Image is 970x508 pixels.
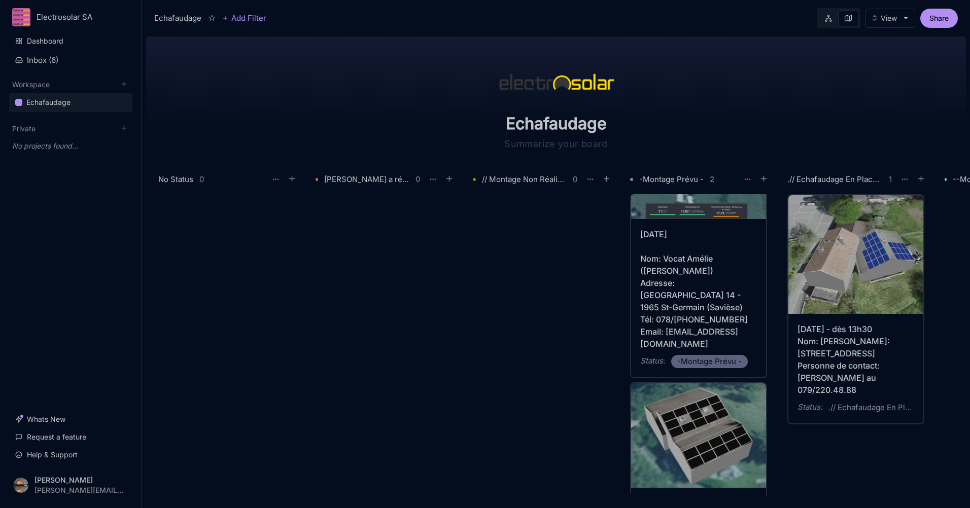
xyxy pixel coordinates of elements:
[798,401,822,413] div: Status :
[199,176,204,183] div: 0
[9,51,132,69] button: Inbox (6)
[158,173,193,186] div: No Status
[9,470,132,500] button: [PERSON_NAME][PERSON_NAME][EMAIL_ADDRESS][PERSON_NAME][DOMAIN_NAME]
[640,355,665,367] div: Status :
[316,172,457,186] div: [PERSON_NAME] a réaliser0
[787,194,924,424] a: stacked cover[DATE] - dès 13h30 Nom: [PERSON_NAME]: [STREET_ADDRESS] Personne de contact: [PERSON...
[9,134,132,158] div: Private
[9,445,132,464] a: Help & Support
[881,14,897,22] div: View
[630,93,767,378] a: stacked cover[DATE] Nom: Vocat Amélie ([PERSON_NAME]) Adresse: [GEOGRAPHIC_DATA] 14 - 1965 St-Ger...
[787,172,928,186] div: .// Echafaudage En Place \\.1
[37,13,113,22] div: Electrosolar SA
[228,12,266,24] span: Add Filter
[828,402,912,414] span: .// Echafaudage En Place \\.
[415,176,420,183] div: 0
[34,476,124,484] div: [PERSON_NAME]
[787,173,883,186] div: .// Echafaudage En Place \\.
[920,9,958,28] button: Share
[9,410,132,429] a: Whats New
[710,176,714,183] div: 2
[630,172,771,186] div: -Montage Prévu -2
[324,173,409,186] div: [PERSON_NAME] a réaliser
[788,195,923,314] img: stacked cover
[26,96,71,108] div: Echafaudage
[640,228,757,350] div: [DATE] Nom: Vocat Amélie ([PERSON_NAME]) Adresse: [GEOGRAPHIC_DATA] 14 - 1965 St-Germain (Savièse...
[12,80,50,89] button: Workspace
[9,93,132,113] div: Echafaudage
[9,427,132,447] a: Request a feature
[9,31,132,51] a: Dashboard
[9,93,132,112] a: Echafaudage
[12,124,36,133] button: Private
[865,9,915,28] button: View
[631,383,766,488] img: stacked cover
[9,137,132,155] div: No projects found...
[889,176,892,183] div: 1
[222,12,266,24] button: Add Filter
[12,8,129,26] button: Electrosolar SA
[158,172,299,186] div: No Status0
[798,323,914,396] div: [DATE] - dès 13h30 Nom: [PERSON_NAME]: [STREET_ADDRESS] Personne de contact: [PERSON_NAME] au 079...
[495,65,617,101] img: icon
[473,172,614,186] div: // Montage Non Réalisé\\0
[154,12,201,24] div: Echafaudage
[9,90,132,116] div: Workspace
[573,176,577,183] div: 0
[677,355,742,368] span: -Montage Prévu -
[34,486,124,494] div: [PERSON_NAME][EMAIL_ADDRESS][PERSON_NAME][DOMAIN_NAME]
[639,173,704,186] div: -Montage Prévu -
[482,173,567,186] div: // Montage Non Réalisé\\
